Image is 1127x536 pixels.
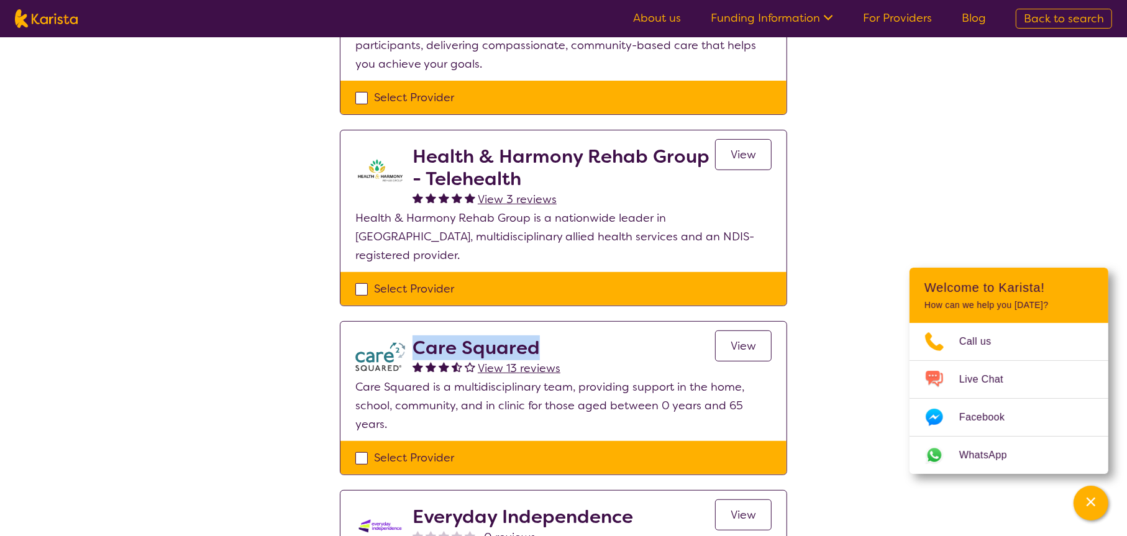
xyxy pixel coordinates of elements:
img: fullstar [465,193,475,203]
a: View 13 reviews [478,359,560,378]
h2: Health & Harmony Rehab Group - Telehealth [413,145,715,190]
h2: Care Squared [413,337,560,359]
button: Channel Menu [1074,486,1108,520]
p: Care Squared is a multidisciplinary team, providing support in the home, school, community, and i... [355,378,772,434]
a: Blog [962,11,986,25]
img: emptystar [465,361,475,372]
img: fullstar [439,193,449,203]
span: Call us [959,332,1006,351]
a: View [715,139,772,170]
img: fullstar [413,361,423,372]
p: How can we help you [DATE]? [924,300,1093,311]
span: WhatsApp [959,446,1022,465]
span: View 13 reviews [478,361,560,376]
img: watfhvlxxexrmzu5ckj6.png [355,337,405,378]
img: fullstar [426,193,436,203]
img: halfstar [452,361,462,372]
span: View [731,147,756,162]
span: View 3 reviews [478,192,557,207]
p: Rewired Therapy offers personalised OT and physiotherapy services for NDIS participants, deliveri... [355,17,772,73]
img: fullstar [413,193,423,203]
img: fullstar [426,361,436,372]
a: Web link opens in a new tab. [910,437,1108,474]
p: Health & Harmony Rehab Group is a nationwide leader in [GEOGRAPHIC_DATA], multidisciplinary allie... [355,209,772,265]
a: For Providers [863,11,932,25]
div: Channel Menu [910,268,1108,474]
span: Facebook [959,408,1020,427]
h2: Welcome to Karista! [924,280,1093,295]
span: Live Chat [959,370,1018,389]
h2: Everyday Independence [413,506,633,528]
a: Back to search [1016,9,1112,29]
img: ztak9tblhgtrn1fit8ap.png [355,145,405,195]
a: View [715,499,772,530]
a: About us [633,11,681,25]
a: Funding Information [711,11,833,25]
a: View 3 reviews [478,190,557,209]
ul: Choose channel [910,323,1108,474]
span: Back to search [1024,11,1104,26]
a: View [715,330,772,361]
img: fullstar [452,193,462,203]
span: View [731,507,756,522]
img: fullstar [439,361,449,372]
img: Karista logo [15,9,78,28]
span: View [731,338,756,353]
